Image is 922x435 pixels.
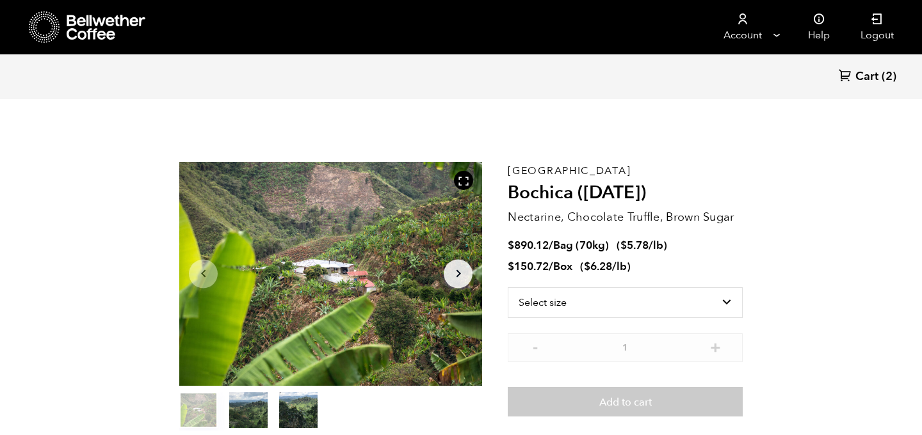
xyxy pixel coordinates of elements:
span: $ [620,238,627,253]
span: ( ) [617,238,667,253]
bdi: 890.12 [508,238,549,253]
span: / [549,259,553,274]
button: - [527,340,543,352]
a: Cart (2) [839,68,896,86]
span: Cart [855,69,878,84]
p: Nectarine, Chocolate Truffle, Brown Sugar [508,209,743,226]
span: (2) [882,69,896,84]
bdi: 5.78 [620,238,649,253]
bdi: 6.28 [584,259,612,274]
span: $ [584,259,590,274]
span: Box [553,259,572,274]
span: ( ) [580,259,631,274]
h2: Bochica ([DATE]) [508,182,743,204]
span: $ [508,259,514,274]
span: / [549,238,553,253]
button: Add to cart [508,387,743,416]
button: + [708,340,724,352]
bdi: 150.72 [508,259,549,274]
span: /lb [649,238,663,253]
span: Bag (70kg) [553,238,609,253]
span: $ [508,238,514,253]
span: /lb [612,259,627,274]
